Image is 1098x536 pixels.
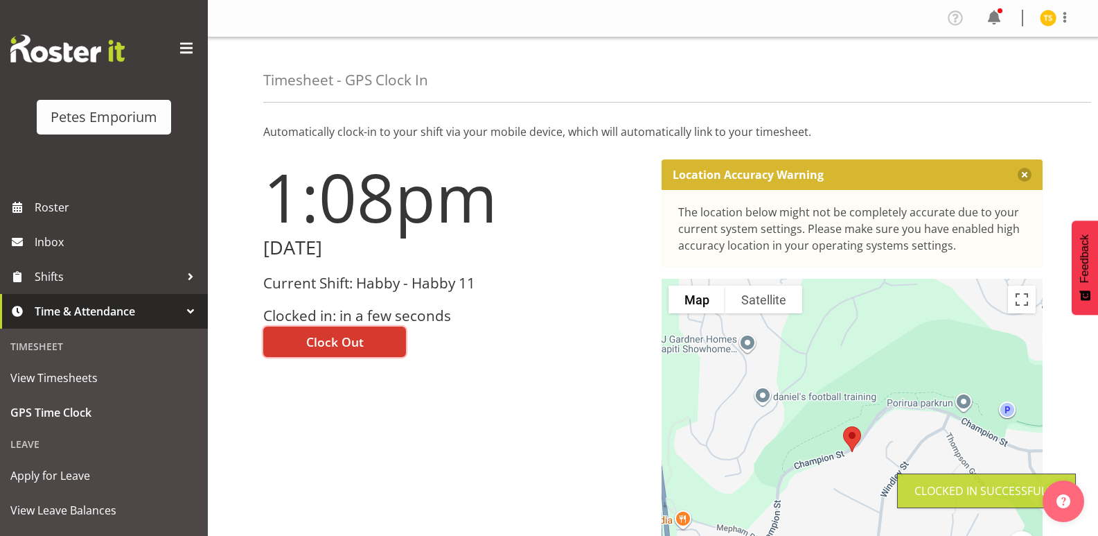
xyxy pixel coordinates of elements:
h4: Timesheet - GPS Clock In [263,72,428,88]
span: Apply for Leave [10,465,197,486]
a: View Timesheets [3,361,204,395]
span: Feedback [1079,234,1091,283]
div: Leave [3,430,204,458]
span: Time & Attendance [35,301,180,322]
span: Roster [35,197,201,218]
span: Clock Out [306,333,364,351]
h3: Clocked in: in a few seconds [263,308,645,324]
div: Petes Emporium [51,107,157,128]
button: Toggle fullscreen view [1008,286,1036,313]
div: Timesheet [3,332,204,361]
img: help-xxl-2.png [1056,494,1070,508]
p: Location Accuracy Warning [673,168,824,182]
a: View Leave Balances [3,493,204,528]
h3: Current Shift: Habby - Habby 11 [263,275,645,291]
img: Rosterit website logo [10,35,125,62]
span: Inbox [35,232,201,252]
button: Show satellite imagery [725,286,802,313]
span: View Timesheets [10,368,197,388]
button: Clock Out [263,327,406,357]
img: tamara-straker11292.jpg [1040,10,1056,26]
a: Apply for Leave [3,458,204,493]
span: Shifts [35,266,180,287]
div: Clocked in Successfully [914,483,1059,499]
button: Feedback - Show survey [1072,221,1098,315]
button: Close message [1018,168,1031,182]
h1: 1:08pm [263,159,645,234]
span: View Leave Balances [10,500,197,521]
p: Automatically clock-in to your shift via your mobile device, which will automatically link to you... [263,123,1043,140]
div: The location below might not be completely accurate due to your current system settings. Please m... [678,204,1027,254]
h2: [DATE] [263,237,645,259]
span: GPS Time Clock [10,402,197,423]
button: Show street map [668,286,725,313]
a: GPS Time Clock [3,395,204,430]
